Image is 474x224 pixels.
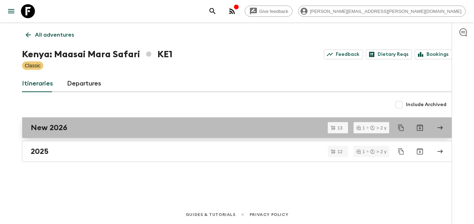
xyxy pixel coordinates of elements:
a: 2025 [22,141,452,162]
h2: New 2026 [31,123,67,132]
button: menu [4,4,18,18]
a: New 2026 [22,117,452,138]
a: Privacy Policy [250,211,288,218]
a: Dietary Reqs [366,50,412,59]
p: All adventures [35,31,74,39]
h2: 2025 [31,147,49,156]
a: Departures [67,75,101,92]
a: Give feedback [245,6,292,17]
span: 12 [333,149,347,154]
div: > 2 y [370,126,386,130]
div: 1 [356,149,365,154]
a: Itineraries [22,75,53,92]
h1: Kenya: Maasai Mara Safari KE1 [22,47,172,61]
div: [PERSON_NAME][EMAIL_ADDRESS][PERSON_NAME][DOMAIN_NAME] [298,6,466,17]
div: > 2 y [370,149,386,154]
span: Give feedback [255,9,292,14]
span: Include Archived [406,101,446,108]
button: search adventures [206,4,220,18]
a: All adventures [22,28,78,42]
button: Archive [413,121,427,135]
p: Classic [25,62,40,69]
a: Bookings [415,50,452,59]
span: [PERSON_NAME][EMAIL_ADDRESS][PERSON_NAME][DOMAIN_NAME] [306,9,465,14]
div: 1 [356,126,365,130]
a: Guides & Tutorials [186,211,236,218]
a: Feedback [324,50,363,59]
span: 13 [333,126,347,130]
button: Duplicate [395,145,407,158]
button: Archive [413,144,427,158]
button: Duplicate [395,121,407,134]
